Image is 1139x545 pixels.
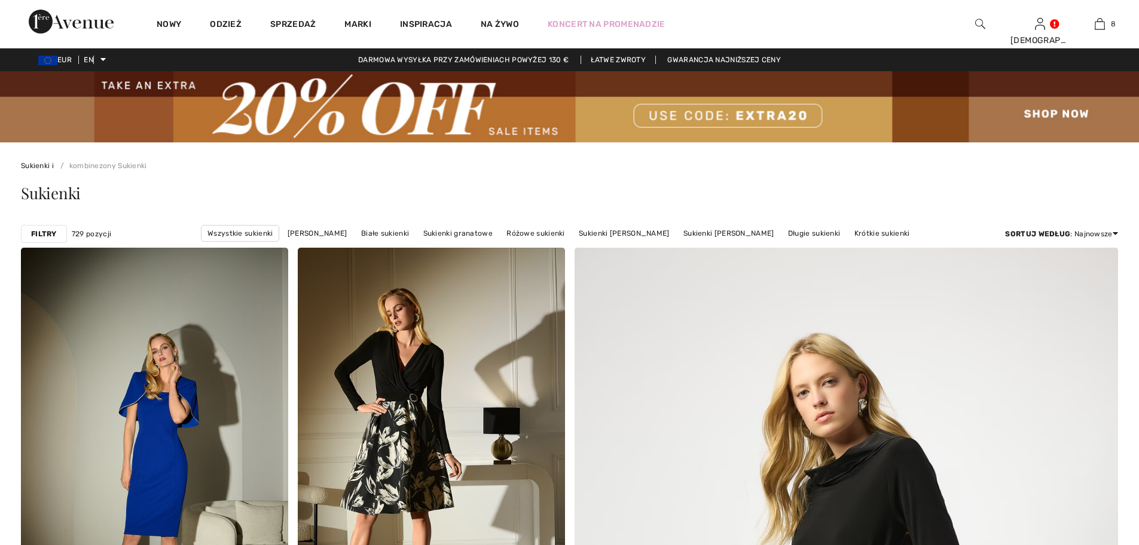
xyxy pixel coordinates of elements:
[38,56,57,65] img: Euro
[57,56,72,64] font: EUR
[1111,20,1116,28] font: 8
[573,226,676,241] a: Sukienki [PERSON_NAME]
[69,162,147,170] font: kombinezony Sukienki
[157,19,181,32] a: Nowy
[355,226,415,241] a: Białe sukienki
[1035,18,1045,29] a: Zalogować się
[344,19,371,29] font: Marki
[72,230,111,238] font: 729 pozycji
[270,19,316,29] font: Sprzedaż
[21,182,81,203] font: Sukienki
[1095,17,1105,31] img: Moja torba
[84,56,93,64] font: EN
[677,226,780,241] a: Sukienki [PERSON_NAME]
[344,19,371,32] a: Marki
[201,225,279,242] a: Wszystkie sukienki
[21,162,54,170] a: Sukienki i
[1070,230,1112,238] font: : Najnowsze
[29,10,114,34] img: Aleja 1ère
[683,229,774,238] font: Sukienki [PERSON_NAME]
[848,226,916,241] a: Krótkie sukienki
[591,56,646,64] font: Łatwe zwroty
[349,56,578,64] a: Darmowa wysyłka przy zamówieniach powyżej 130 €
[361,229,409,238] font: Białe sukienki
[481,19,519,29] font: Na żywo
[506,229,565,238] font: Różowe sukienki
[481,18,519,31] a: Na żywo
[581,56,656,64] a: Łatwe zwroty
[400,19,452,29] font: Inspiracja
[1010,35,1106,45] font: [DEMOGRAPHIC_DATA]
[207,229,273,238] font: Wszystkie sukienki
[500,226,571,241] a: Różowe sukienki
[56,162,146,170] a: kombinezony Sukienki
[854,229,910,238] font: Krótkie sukienki
[417,226,499,241] a: Sukienki granatowe
[658,56,790,64] a: Gwarancja najniższej ceny
[157,19,181,29] font: Nowy
[782,226,847,241] a: Długie sukienki
[423,229,493,238] font: Sukienki granatowe
[788,229,841,238] font: Długie sukienki
[210,19,242,29] font: Odzież
[579,229,670,238] font: Sukienki [PERSON_NAME]
[1070,17,1129,31] a: 8
[270,19,316,32] a: Sprzedaż
[210,19,242,32] a: Odzież
[1005,230,1070,238] font: Sortuj według
[288,229,347,238] font: [PERSON_NAME]
[667,56,781,64] font: Gwarancja najniższej ceny
[548,18,665,31] a: Koncert na promenadzie
[282,226,353,241] a: [PERSON_NAME]
[548,19,665,29] font: Koncert na promenadzie
[975,17,985,31] img: wyszukaj na stronie internetowej
[31,230,57,238] font: Filtry
[1035,17,1045,31] img: Moje informacje
[358,56,569,64] font: Darmowa wysyłka przy zamówieniach powyżej 130 €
